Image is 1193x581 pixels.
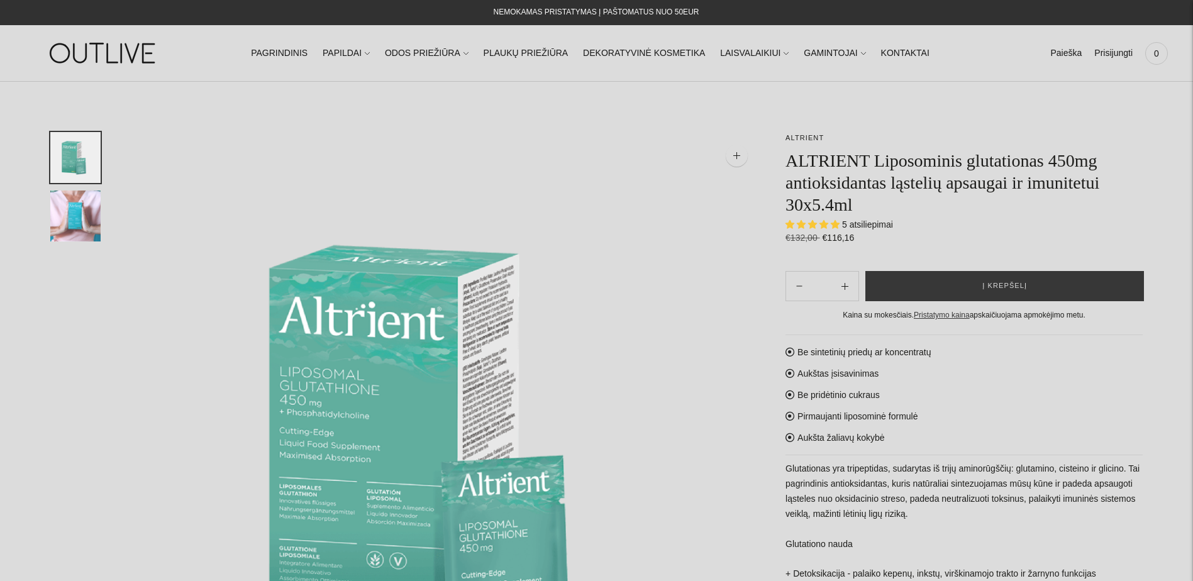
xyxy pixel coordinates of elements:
button: Į krepšelį [865,271,1144,301]
a: LAISVALAIKIUI [720,40,789,67]
span: €116,16 [823,233,855,243]
a: Prisijungti [1094,40,1133,67]
span: 5.00 stars [785,219,842,230]
img: OUTLIVE [25,31,182,75]
a: ALTRIENT [785,134,824,141]
span: Į krepšelį [982,280,1027,292]
button: Translation missing: en.general.accessibility.image_thumbail [50,191,101,241]
div: Kaina su mokesčiais. apskaičiuojama apmokėjimo metu. [785,309,1143,322]
a: PAPILDAI [323,40,370,67]
a: DEKORATYVINĖ KOSMETIKA [583,40,705,67]
a: PLAUKŲ PRIEŽIŪRA [484,40,569,67]
span: 0 [1148,45,1165,62]
span: 5 atsiliepimai [842,219,893,230]
a: Paieška [1050,40,1082,67]
s: €132,00 [785,233,820,243]
a: Pristatymo kaina [914,311,970,319]
a: 0 [1145,40,1168,67]
h1: ALTRIENT Liposominis glutationas 450mg antioksidantas ląstelių apsaugai ir imunitetui 30x5.4ml [785,150,1143,216]
a: ODOS PRIEŽIŪRA [385,40,469,67]
a: KONTAKTAI [881,40,929,67]
div: NEMOKAMAS PRISTATYMAS Į PAŠTOMATUS NUO 50EUR [494,5,699,20]
button: Subtract product quantity [831,271,858,301]
button: Add product quantity [786,271,813,301]
input: Product quantity [813,277,831,296]
button: Translation missing: en.general.accessibility.image_thumbail [50,132,101,183]
a: GAMINTOJAI [804,40,865,67]
a: PAGRINDINIS [251,40,308,67]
